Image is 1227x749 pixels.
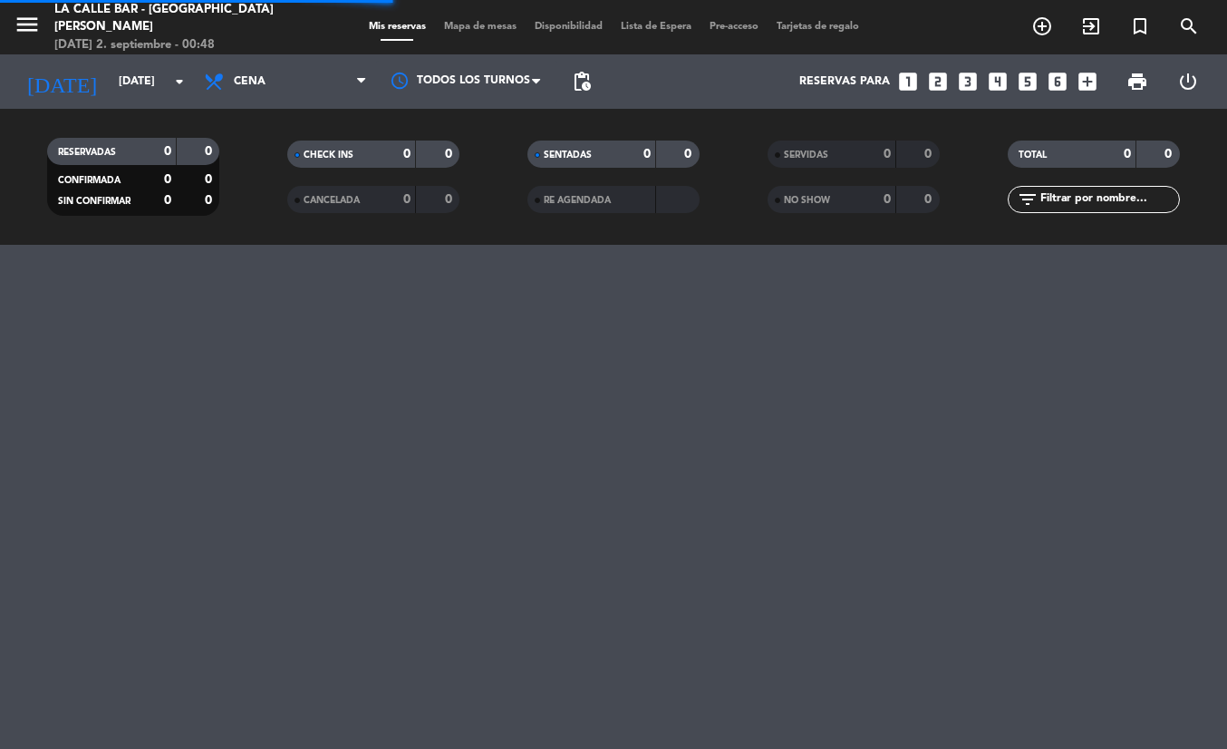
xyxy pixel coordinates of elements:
i: add_box [1076,70,1099,93]
div: LOG OUT [1163,54,1213,109]
span: CANCELADA [304,196,360,205]
span: Reservas para [799,75,890,88]
strong: 0 [164,173,171,186]
strong: 0 [1124,148,1131,160]
strong: 0 [205,145,216,158]
strong: 0 [403,193,411,206]
span: Pre-acceso [700,22,768,32]
span: CONFIRMADA [58,176,121,185]
strong: 0 [445,193,456,206]
strong: 0 [205,194,216,207]
strong: 0 [643,148,651,160]
span: RESERVADAS [58,148,116,157]
i: looks_3 [956,70,980,93]
span: print [1126,71,1148,92]
i: looks_4 [986,70,1010,93]
strong: 0 [205,173,216,186]
i: exit_to_app [1080,15,1102,37]
span: Mis reservas [360,22,435,32]
button: menu [14,11,41,44]
strong: 0 [445,148,456,160]
span: CHECK INS [304,151,353,160]
i: looks_one [896,70,920,93]
div: La Calle Bar - [GEOGRAPHIC_DATA][PERSON_NAME] [54,1,294,36]
span: Tarjetas de regalo [768,22,868,32]
strong: 0 [164,145,171,158]
span: RE AGENDADA [544,196,611,205]
i: menu [14,11,41,38]
span: Cena [234,75,266,88]
span: NO SHOW [784,196,830,205]
span: SERVIDAS [784,151,828,160]
i: arrow_drop_down [169,71,190,92]
span: pending_actions [571,71,593,92]
div: [DATE] 2. septiembre - 00:48 [54,36,294,54]
span: Lista de Espera [612,22,700,32]
i: add_circle_outline [1031,15,1053,37]
i: [DATE] [14,62,110,102]
span: SIN CONFIRMAR [58,197,130,206]
strong: 0 [924,148,935,160]
span: Mapa de mesas [435,22,526,32]
span: SENTADAS [544,151,592,160]
i: looks_two [926,70,950,93]
strong: 0 [884,148,891,160]
i: filter_list [1017,189,1039,210]
i: turned_in_not [1129,15,1151,37]
i: search [1178,15,1200,37]
input: Filtrar por nombre... [1039,190,1179,209]
i: looks_5 [1016,70,1039,93]
span: Disponibilidad [526,22,612,32]
span: TOTAL [1019,151,1047,160]
strong: 0 [164,194,171,207]
strong: 0 [1164,148,1175,160]
i: power_settings_new [1177,71,1199,92]
i: looks_6 [1046,70,1069,93]
strong: 0 [684,148,695,160]
strong: 0 [924,193,935,206]
strong: 0 [403,148,411,160]
strong: 0 [884,193,891,206]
